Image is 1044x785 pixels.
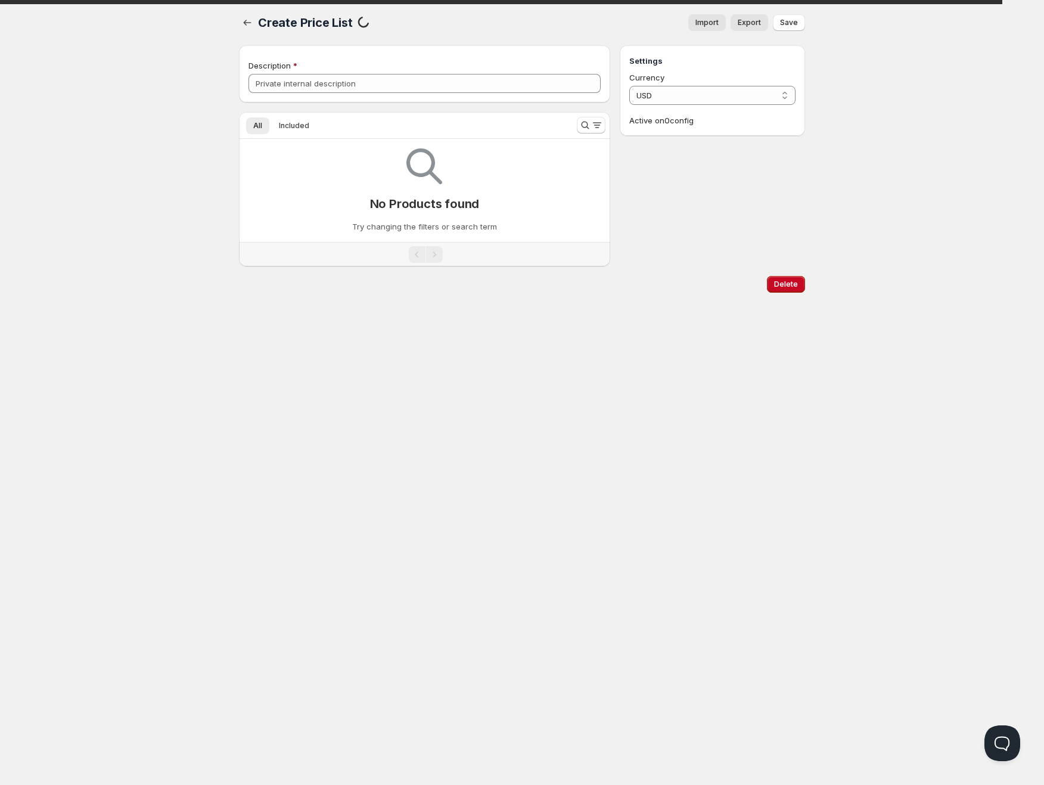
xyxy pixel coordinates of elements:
[279,121,309,131] span: Included
[248,61,291,70] span: Description
[629,73,664,82] span: Currency
[239,242,610,266] nav: Pagination
[258,15,353,30] span: Create Price List
[406,148,442,184] img: Empty search results
[780,18,798,27] span: Save
[774,280,798,289] span: Delete
[695,18,719,27] span: Import
[248,74,601,93] input: Private internal description
[253,121,262,131] span: All
[688,14,726,31] button: Import
[984,725,1020,761] iframe: Help Scout Beacon - Open
[767,276,805,293] button: Delete
[577,117,605,134] button: Search and filter results
[370,197,480,211] p: No Products found
[629,55,796,67] h3: Settings
[629,114,796,126] p: Active on 0 config
[773,14,805,31] button: Save
[731,14,768,31] a: Export
[352,221,497,232] p: Try changing the filters or search term
[738,18,761,27] span: Export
